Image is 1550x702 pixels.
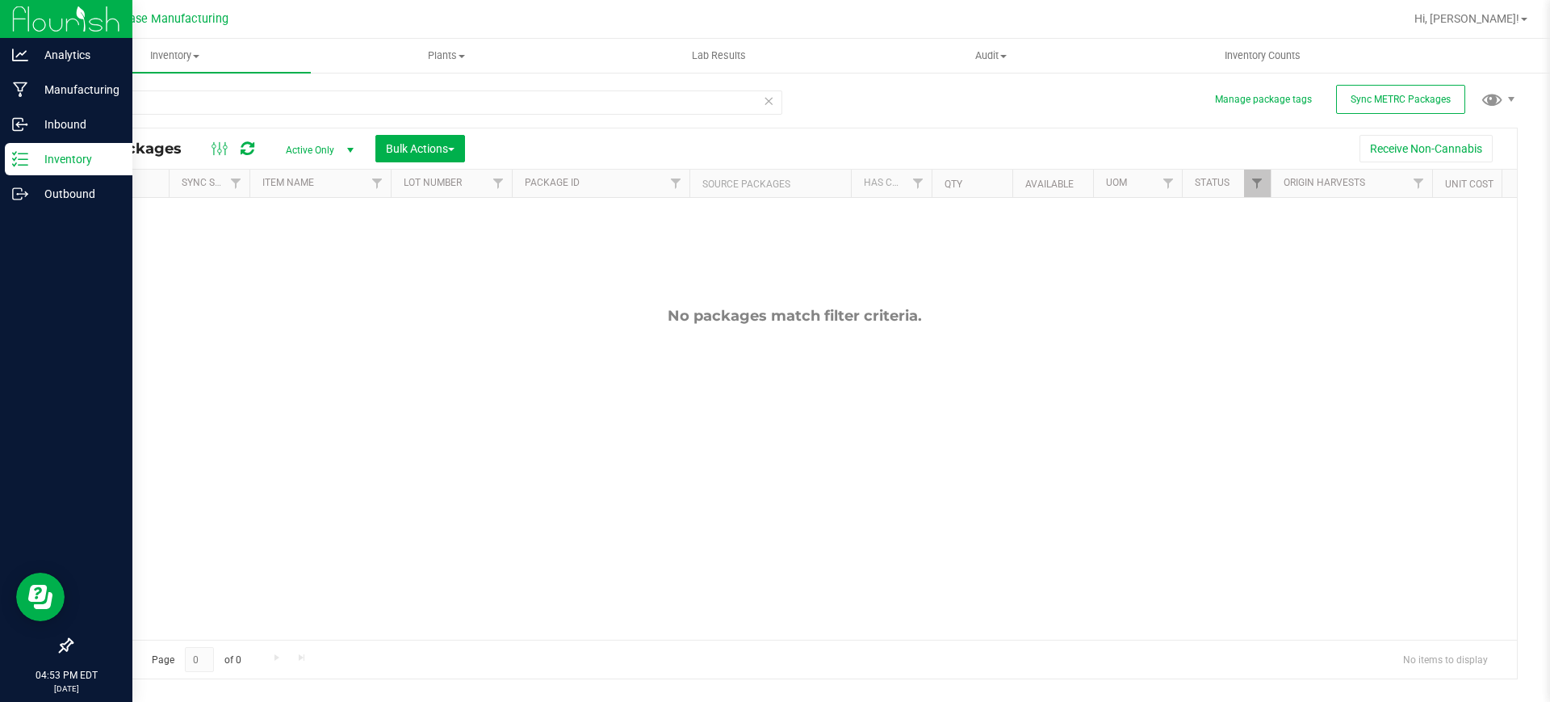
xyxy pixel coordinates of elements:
[12,47,28,63] inline-svg: Analytics
[905,170,932,197] a: Filter
[312,48,582,63] span: Plants
[1390,647,1501,671] span: No items to display
[311,39,583,73] a: Plants
[663,170,689,197] a: Filter
[223,170,249,197] a: Filter
[1405,170,1432,197] a: Filter
[1284,177,1365,188] a: Origin Harvests
[12,82,28,98] inline-svg: Manufacturing
[28,115,125,134] p: Inbound
[39,39,311,73] a: Inventory
[525,177,580,188] a: Package ID
[138,647,254,672] span: Page of 0
[16,573,65,621] iframe: Resource center
[39,48,311,63] span: Inventory
[28,149,125,169] p: Inventory
[851,170,932,198] th: Has COA
[856,48,1126,63] span: Audit
[1336,85,1465,114] button: Sync METRC Packages
[583,39,855,73] a: Lab Results
[945,179,962,190] a: Qty
[1414,12,1519,25] span: Hi, [PERSON_NAME]!
[71,90,782,115] input: Search Package ID, Item Name, SKU, Lot or Part Number...
[84,140,198,158] span: All Packages
[386,142,455,155] span: Bulk Actions
[1351,94,1451,105] span: Sync METRC Packages
[855,39,1127,73] a: Audit
[763,90,774,111] span: Clear
[1445,179,1493,190] a: Unit Cost
[72,307,1517,325] div: No packages match filter criteria.
[670,48,768,63] span: Lab Results
[12,116,28,132] inline-svg: Inbound
[1203,48,1322,63] span: Inventory Counts
[182,177,244,188] a: Sync Status
[689,170,851,198] th: Source Packages
[101,12,228,26] span: Starbase Manufacturing
[1244,170,1271,197] a: Filter
[28,80,125,99] p: Manufacturing
[1025,179,1074,190] a: Available
[1127,39,1399,73] a: Inventory Counts
[375,135,465,162] button: Bulk Actions
[404,177,462,188] a: Lot Number
[1106,177,1127,188] a: UOM
[28,45,125,65] p: Analytics
[28,184,125,204] p: Outbound
[7,668,125,683] p: 04:53 PM EDT
[1215,93,1312,107] button: Manage package tags
[7,683,125,695] p: [DATE]
[1155,170,1182,197] a: Filter
[364,170,391,197] a: Filter
[485,170,512,197] a: Filter
[12,186,28,202] inline-svg: Outbound
[1195,177,1230,188] a: Status
[262,177,314,188] a: Item Name
[1359,135,1493,162] button: Receive Non-Cannabis
[12,151,28,167] inline-svg: Inventory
